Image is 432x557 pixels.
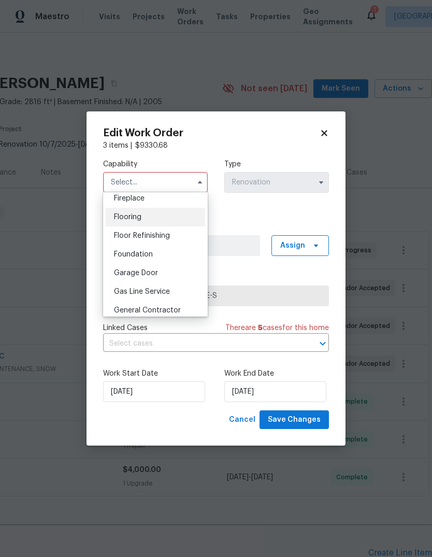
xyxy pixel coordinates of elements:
[114,269,158,277] span: Garage Door
[135,142,168,149] span: $ 9330.68
[103,172,208,193] input: Select...
[114,288,170,295] span: Gas Line Service
[280,240,305,251] span: Assign
[114,232,170,239] span: Floor Refinishing
[315,176,327,189] button: Show options
[224,368,329,379] label: Work End Date
[112,291,320,301] span: Rite Rug Company, Inc. - CLE-S
[114,307,181,314] span: General Contractor
[103,128,320,138] h2: Edit Work Order
[103,368,208,379] label: Work Start Date
[268,413,321,426] span: Save Changes
[114,251,153,258] span: Foundation
[103,323,148,333] span: Linked Cases
[260,410,329,430] button: Save Changes
[225,410,260,430] button: Cancel
[194,176,206,189] button: Hide options
[103,140,329,151] div: 3 items |
[114,213,141,221] span: Flooring
[224,159,329,169] label: Type
[114,195,145,202] span: Fireplace
[103,273,329,283] label: Trade Partner
[103,222,329,233] label: Work Order Manager
[103,336,300,352] input: Select cases
[225,323,329,333] span: There are case s for this home
[103,159,208,169] label: Capability
[229,413,255,426] span: Cancel
[103,381,205,402] input: M/D/YYYY
[224,381,326,402] input: M/D/YYYY
[224,172,329,193] input: Select...
[315,336,330,351] button: Open
[258,324,263,332] span: 5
